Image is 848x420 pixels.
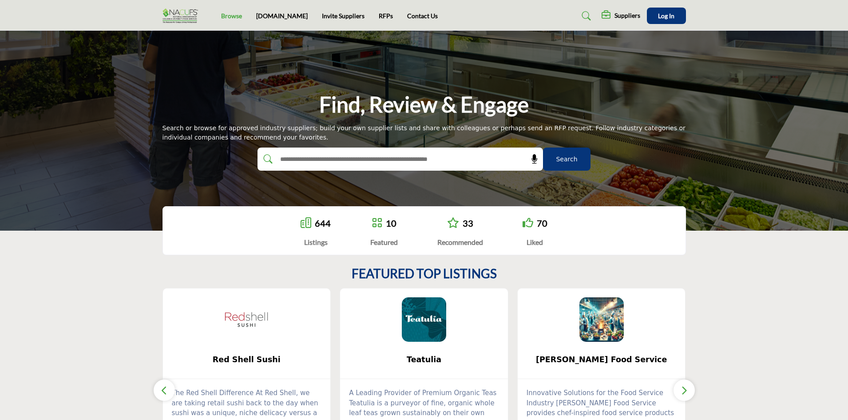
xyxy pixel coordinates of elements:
[531,348,672,372] b: Schwan's Food Service
[463,218,473,228] a: 33
[372,217,382,229] a: Go to Featured
[163,348,331,372] a: Red Shell Sushi
[407,12,438,20] a: Contact Us
[573,9,597,23] a: Search
[386,218,396,228] a: 10
[647,8,686,24] button: Log In
[537,218,547,228] a: 70
[402,297,446,342] img: Teatulia
[301,237,331,248] div: Listings
[518,348,686,372] a: [PERSON_NAME] Food Service
[340,348,508,372] a: Teatulia
[176,348,317,372] b: Red Shell Sushi
[353,354,495,365] span: Teatulia
[370,237,398,248] div: Featured
[614,12,640,20] h5: Suppliers
[224,297,269,342] img: Red Shell Sushi
[602,11,640,21] div: Suppliers
[176,354,317,365] span: Red Shell Sushi
[523,237,547,248] div: Liked
[162,124,686,142] div: Search or browse for approved industry suppliers; build your own supplier lists and share with co...
[579,297,624,342] img: Schwan's Food Service
[221,12,242,20] a: Browse
[315,218,331,228] a: 644
[256,12,308,20] a: [DOMAIN_NAME]
[447,217,459,229] a: Go to Recommended
[352,266,497,281] h2: FEATURED TOP LISTINGS
[319,91,529,118] h1: Find, Review & Engage
[523,217,533,228] i: Go to Liked
[543,148,590,171] button: Search
[437,237,483,248] div: Recommended
[531,354,672,365] span: [PERSON_NAME] Food Service
[658,12,674,20] span: Log In
[322,12,365,20] a: Invite Suppliers
[379,12,393,20] a: RFPs
[556,155,577,164] span: Search
[162,8,202,23] img: Site Logo
[353,348,495,372] b: Teatulia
